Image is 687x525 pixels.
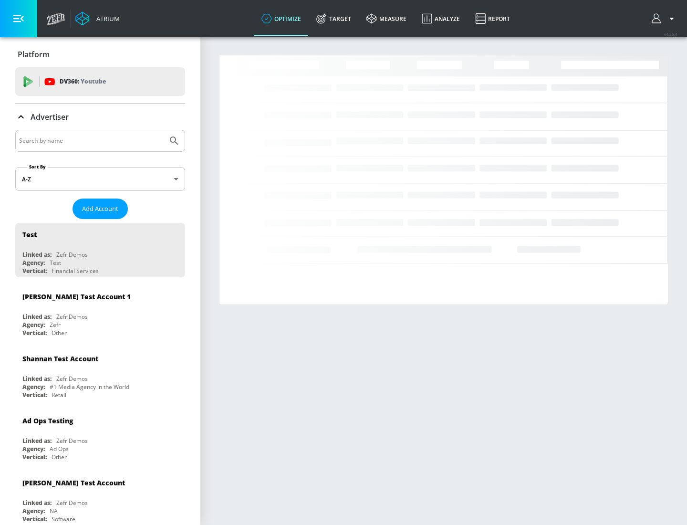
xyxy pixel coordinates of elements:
[81,76,106,86] p: Youtube
[22,453,47,461] div: Vertical:
[22,478,125,487] div: [PERSON_NAME] Test Account
[22,251,52,259] div: Linked as:
[52,515,75,523] div: Software
[82,203,118,214] span: Add Account
[56,313,88,321] div: Zefr Demos
[22,437,52,445] div: Linked as:
[56,499,88,507] div: Zefr Demos
[50,445,69,453] div: Ad Ops
[254,1,309,36] a: optimize
[56,251,88,259] div: Zefr Demos
[414,1,468,36] a: Analyze
[22,445,45,453] div: Agency:
[52,453,67,461] div: Other
[15,67,185,96] div: DV360: Youtube
[22,375,52,383] div: Linked as:
[359,1,414,36] a: measure
[56,375,88,383] div: Zefr Demos
[52,329,67,337] div: Other
[22,313,52,321] div: Linked as:
[50,507,58,515] div: NA
[22,230,37,239] div: Test
[15,347,185,401] div: Shannan Test AccountLinked as:Zefr DemosAgency:#1 Media Agency in the WorldVertical:Retail
[75,11,120,26] a: Atrium
[73,199,128,219] button: Add Account
[22,329,47,337] div: Vertical:
[31,112,69,122] p: Advertiser
[15,223,185,277] div: TestLinked as:Zefr DemosAgency:TestVertical:Financial Services
[19,135,164,147] input: Search by name
[15,409,185,463] div: Ad Ops TestingLinked as:Zefr DemosAgency:Ad OpsVertical:Other
[56,437,88,445] div: Zefr Demos
[22,515,47,523] div: Vertical:
[22,259,45,267] div: Agency:
[93,14,120,23] div: Atrium
[22,383,45,391] div: Agency:
[22,507,45,515] div: Agency:
[468,1,518,36] a: Report
[22,416,73,425] div: Ad Ops Testing
[22,267,47,275] div: Vertical:
[22,292,131,301] div: [PERSON_NAME] Test Account 1
[22,354,98,363] div: Shannan Test Account
[15,41,185,68] div: Platform
[50,383,129,391] div: #1 Media Agency in the World
[664,31,677,37] span: v 4.25.4
[22,391,47,399] div: Vertical:
[15,285,185,339] div: [PERSON_NAME] Test Account 1Linked as:Zefr DemosAgency:ZefrVertical:Other
[52,267,99,275] div: Financial Services
[52,391,66,399] div: Retail
[15,167,185,191] div: A-Z
[309,1,359,36] a: Target
[22,321,45,329] div: Agency:
[15,104,185,130] div: Advertiser
[50,259,61,267] div: Test
[18,49,50,60] p: Platform
[60,76,106,87] p: DV360:
[22,499,52,507] div: Linked as:
[50,321,61,329] div: Zefr
[27,164,48,170] label: Sort By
